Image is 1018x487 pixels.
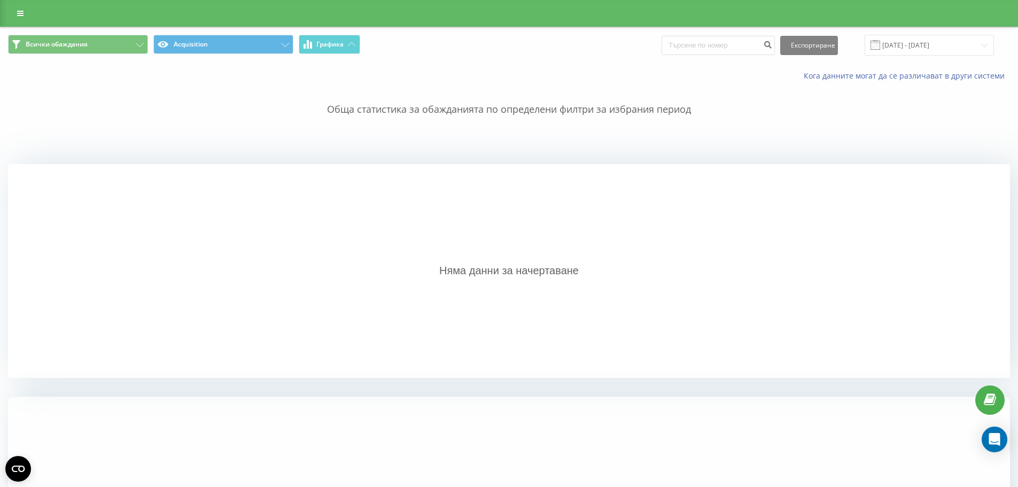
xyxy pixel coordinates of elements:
button: Acquisition [153,35,293,54]
button: Експортиране [780,36,838,55]
div: Open Intercom Messenger [982,427,1007,452]
span: Графика [316,41,344,48]
div: Няма данни за начертаване [8,164,1010,378]
a: Кога данните могат да се различават в други системи [804,71,1010,81]
p: Обща статистика за обажданията по определени филтри за избрания период [8,81,1010,117]
button: Open CMP widget [5,456,31,482]
span: Всички обаждания [26,40,88,49]
input: Търсене по номер [662,36,775,55]
button: Графика [299,35,360,54]
button: Всички обаждания [8,35,148,54]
